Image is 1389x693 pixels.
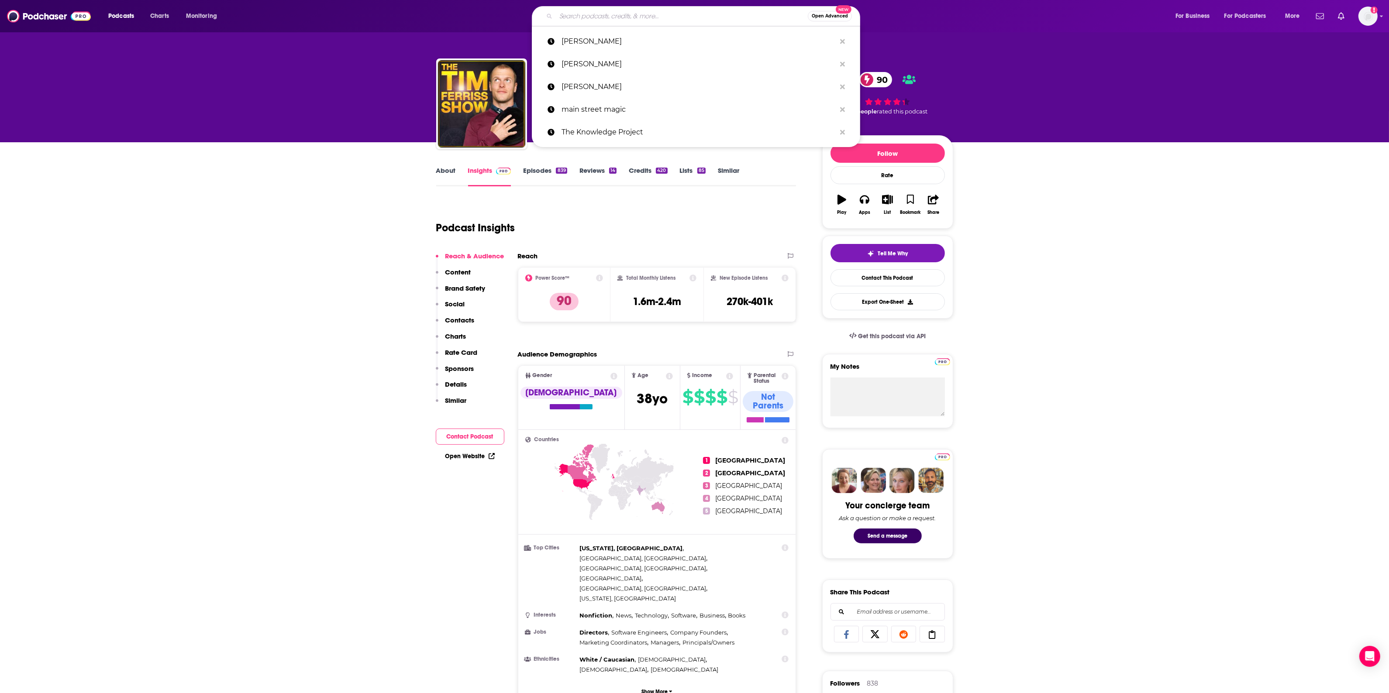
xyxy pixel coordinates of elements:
a: [PERSON_NAME] [532,30,860,53]
a: Pro website [935,357,950,365]
p: Brand Safety [445,284,486,292]
span: [GEOGRAPHIC_DATA], [GEOGRAPHIC_DATA] [580,565,707,572]
span: Podcasts [108,10,134,22]
span: [DEMOGRAPHIC_DATA] [651,666,718,673]
span: 2 [703,470,710,477]
span: Technology [635,612,668,619]
img: The Tim Ferriss Show [438,60,525,148]
button: Contacts [436,316,475,332]
span: Income [692,373,712,378]
span: Directors [580,629,608,636]
span: 90 [868,72,892,87]
h2: Reach [518,252,538,260]
button: Content [436,268,471,284]
span: Open Advanced [812,14,848,18]
a: Episodes839 [523,166,567,186]
span: Business [700,612,725,619]
svg: Add a profile image [1371,7,1378,14]
span: , [700,611,726,621]
span: , [670,628,728,638]
span: , [651,638,680,648]
span: New [836,5,851,14]
button: open menu [1279,9,1311,23]
span: Principals/Owners [682,639,734,646]
span: For Business [1175,10,1210,22]
button: Charts [436,332,466,348]
span: , [580,563,708,573]
div: 420 [656,168,667,174]
span: , [580,583,708,594]
span: , [580,553,708,563]
span: Get this podcast via API [858,333,926,340]
button: Play [831,189,853,220]
a: Get this podcast via API [842,326,933,347]
span: [GEOGRAPHIC_DATA] [580,575,642,582]
span: rated this podcast [877,108,928,115]
a: The Knowledge Project [532,121,860,144]
div: List [884,210,891,215]
span: , [635,611,669,621]
span: 63 people [849,108,877,115]
div: 90 63 peoplerated this podcast [822,66,953,120]
p: ben shapiro [562,53,836,75]
p: Details [445,380,467,388]
a: Share on Facebook [834,626,859,642]
button: Reach & Audience [436,252,504,268]
span: Company Founders [670,629,727,636]
span: $ [728,390,738,404]
span: , [580,655,636,665]
h2: Total Monthly Listens [626,275,676,281]
div: Not Parents [743,391,793,412]
div: Play [837,210,846,215]
button: Details [436,380,467,396]
img: Jon Profile [918,468,944,493]
span: [GEOGRAPHIC_DATA] [715,494,782,502]
h2: Power Score™ [536,275,570,281]
span: More [1285,10,1300,22]
button: tell me why sparkleTell Me Why [831,244,945,262]
a: Show notifications dropdown [1313,9,1327,24]
h3: Ethnicities [525,656,576,662]
h3: Jobs [525,629,576,635]
span: Books [728,612,745,619]
span: Tell Me Why [878,250,908,257]
a: Copy Link [920,626,945,642]
label: My Notes [831,362,945,377]
h3: Share This Podcast [831,588,890,596]
a: InsightsPodchaser Pro [468,166,511,186]
h3: 270k-401k [727,295,773,308]
img: Podchaser - Follow, Share and Rate Podcasts [7,8,91,24]
span: [US_STATE], [GEOGRAPHIC_DATA] [580,595,676,602]
span: , [580,573,643,583]
span: $ [694,390,704,404]
span: 1 [703,457,710,464]
span: Monitoring [186,10,217,22]
button: Bookmark [899,189,922,220]
h3: Top Cities [525,545,576,551]
button: List [876,189,899,220]
img: Podchaser Pro [935,453,950,460]
span: Software Engineers [611,629,667,636]
span: , [611,628,668,638]
span: $ [717,390,727,404]
p: Rate Card [445,348,478,357]
span: 38 yo [637,390,668,407]
div: Your concierge team [845,500,930,511]
span: , [671,611,697,621]
div: Search podcasts, credits, & more... [540,6,869,26]
h3: 1.6m-2.4m [633,295,681,308]
span: Countries [534,437,559,443]
div: 85 [697,168,706,174]
span: , [580,611,614,621]
p: Charts [445,332,466,340]
p: 90 [550,293,579,310]
a: Credits420 [629,166,667,186]
h2: New Episode Listens [720,275,768,281]
div: 839 [556,168,567,174]
p: Similar [445,396,467,405]
a: [PERSON_NAME] [532,75,860,98]
a: Contact This Podcast [831,269,945,286]
a: Share on Reddit [891,626,917,642]
img: User Profile [1358,7,1378,26]
span: [GEOGRAPHIC_DATA], [GEOGRAPHIC_DATA] [580,555,707,562]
